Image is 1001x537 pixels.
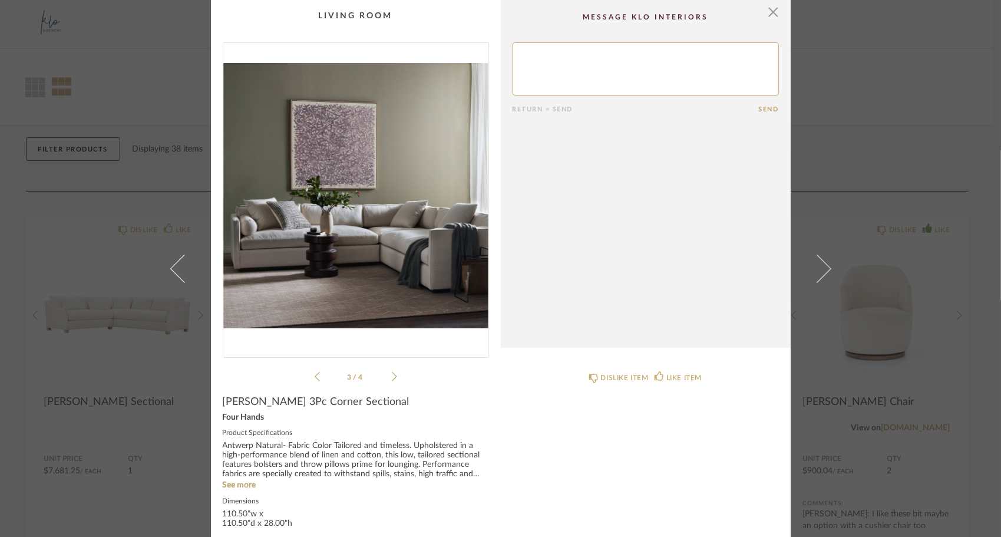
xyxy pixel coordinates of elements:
[223,43,488,348] img: eaff1d77-1a18-4d60-b64a-a238aa517fc4_1000x1000.jpg
[353,374,358,381] span: /
[223,481,256,489] a: See more
[223,427,489,437] label: Product Specifications
[223,43,488,348] div: 2
[223,442,489,479] div: Antwerp Natural- Fabric Color Tailored and timeless. Upholstered in a high-performance blend of l...
[513,106,759,113] div: Return = Send
[759,106,779,113] button: Send
[358,374,364,381] span: 4
[601,372,649,384] div: DISLIKE ITEM
[223,413,489,423] div: Four Hands
[223,510,293,529] div: 110.50"w x 110.50"d x 28.00"h
[666,372,702,384] div: LIKE ITEM
[223,496,293,505] label: Dimensions
[223,396,409,408] span: [PERSON_NAME] 3Pc Corner Sectional
[347,374,353,381] span: 3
